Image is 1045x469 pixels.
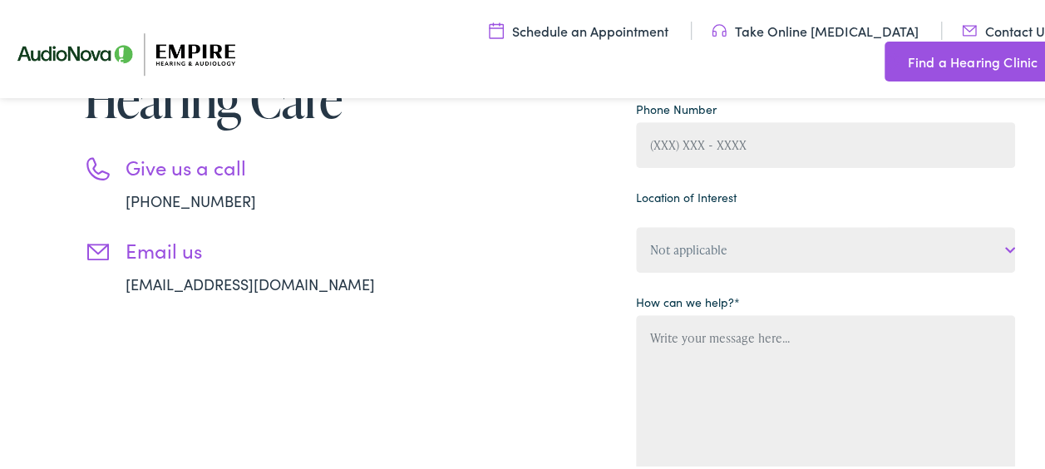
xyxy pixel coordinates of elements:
[636,186,737,204] label: Location of Interest
[126,236,425,260] h3: Email us
[885,49,900,69] img: utility icon
[636,291,740,309] label: How can we help?
[712,19,727,37] img: utility icon
[489,19,668,37] a: Schedule an Appointment
[126,271,375,292] a: [EMAIL_ADDRESS][DOMAIN_NAME]
[962,19,977,37] img: utility icon
[489,19,504,37] img: utility icon
[636,98,717,116] label: Phone Number
[126,153,425,177] h3: Give us a call
[636,120,1015,165] input: (XXX) XXX - XXXX
[712,19,919,37] a: Take Online [MEDICAL_DATA]
[126,188,256,209] a: [PHONE_NUMBER]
